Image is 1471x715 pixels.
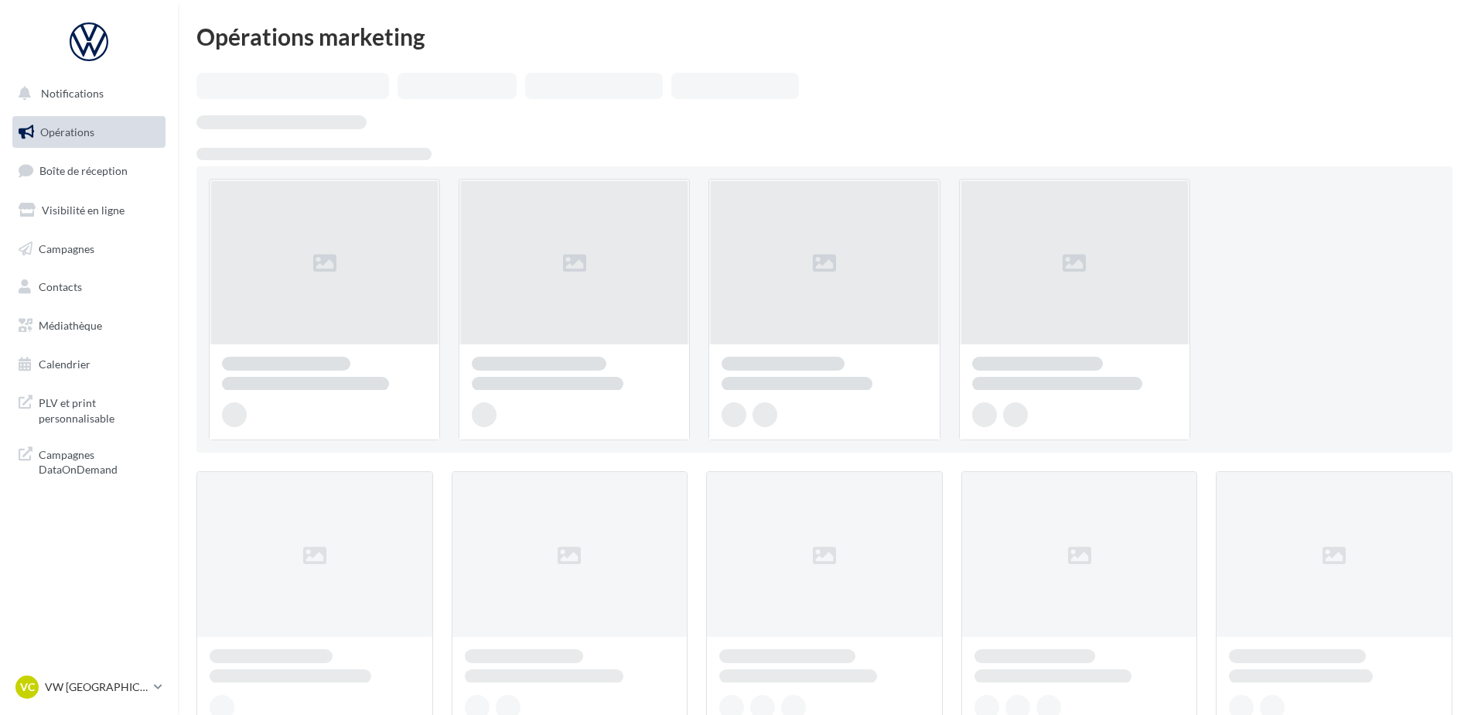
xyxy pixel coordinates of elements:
span: Campagnes DataOnDemand [39,444,159,477]
a: Calendrier [9,348,169,381]
span: Notifications [41,87,104,100]
span: Calendrier [39,357,90,371]
span: Campagnes [39,241,94,255]
p: VW [GEOGRAPHIC_DATA] [45,679,148,695]
a: Visibilité en ligne [9,194,169,227]
span: PLV et print personnalisable [39,392,159,426]
a: Opérations [9,116,169,149]
span: Opérations [40,125,94,139]
span: VC [20,679,35,695]
a: VC VW [GEOGRAPHIC_DATA] [12,672,166,702]
span: Contacts [39,280,82,293]
a: PLV et print personnalisable [9,386,169,432]
span: Médiathèque [39,319,102,332]
a: Boîte de réception [9,154,169,187]
span: Visibilité en ligne [42,204,125,217]
a: Campagnes DataOnDemand [9,438,169,484]
button: Notifications [9,77,162,110]
a: Contacts [9,271,169,303]
a: Campagnes [9,233,169,265]
a: Médiathèque [9,310,169,342]
div: Opérations marketing [196,25,1452,48]
span: Boîte de réception [39,164,128,177]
